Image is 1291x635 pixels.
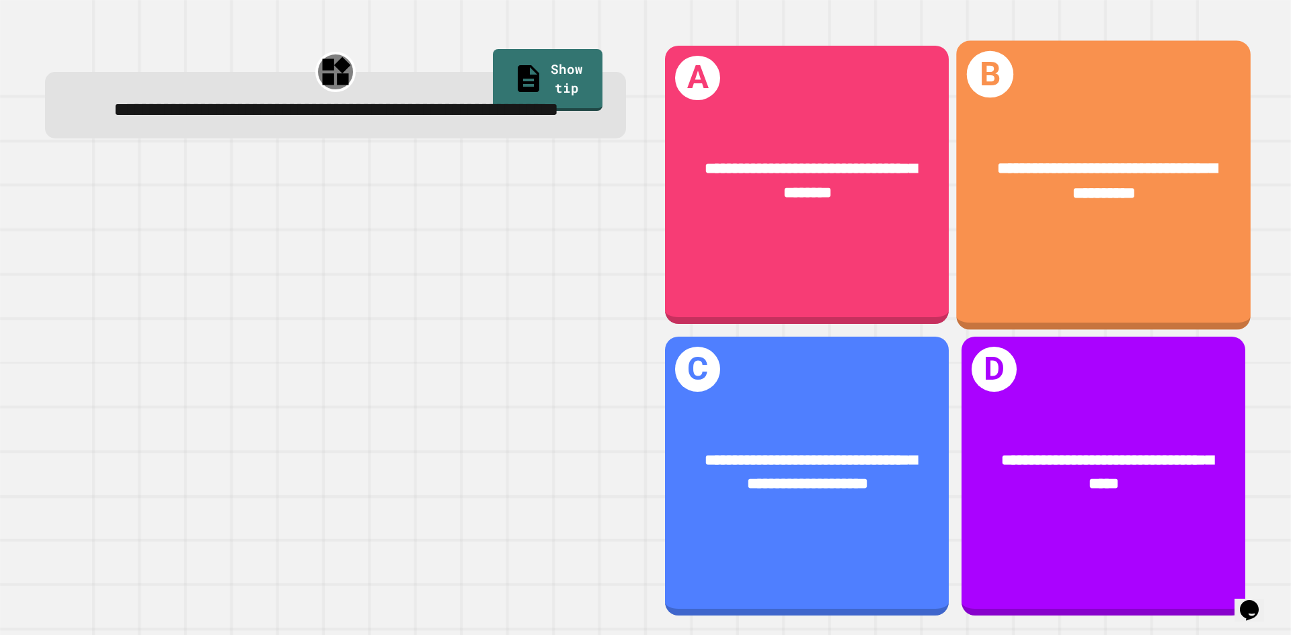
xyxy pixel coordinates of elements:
h1: D [972,347,1017,392]
h1: C [675,347,720,392]
h1: B [967,50,1013,97]
a: Show tip [493,49,602,111]
h1: A [675,56,720,101]
iframe: chat widget [1235,581,1278,622]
